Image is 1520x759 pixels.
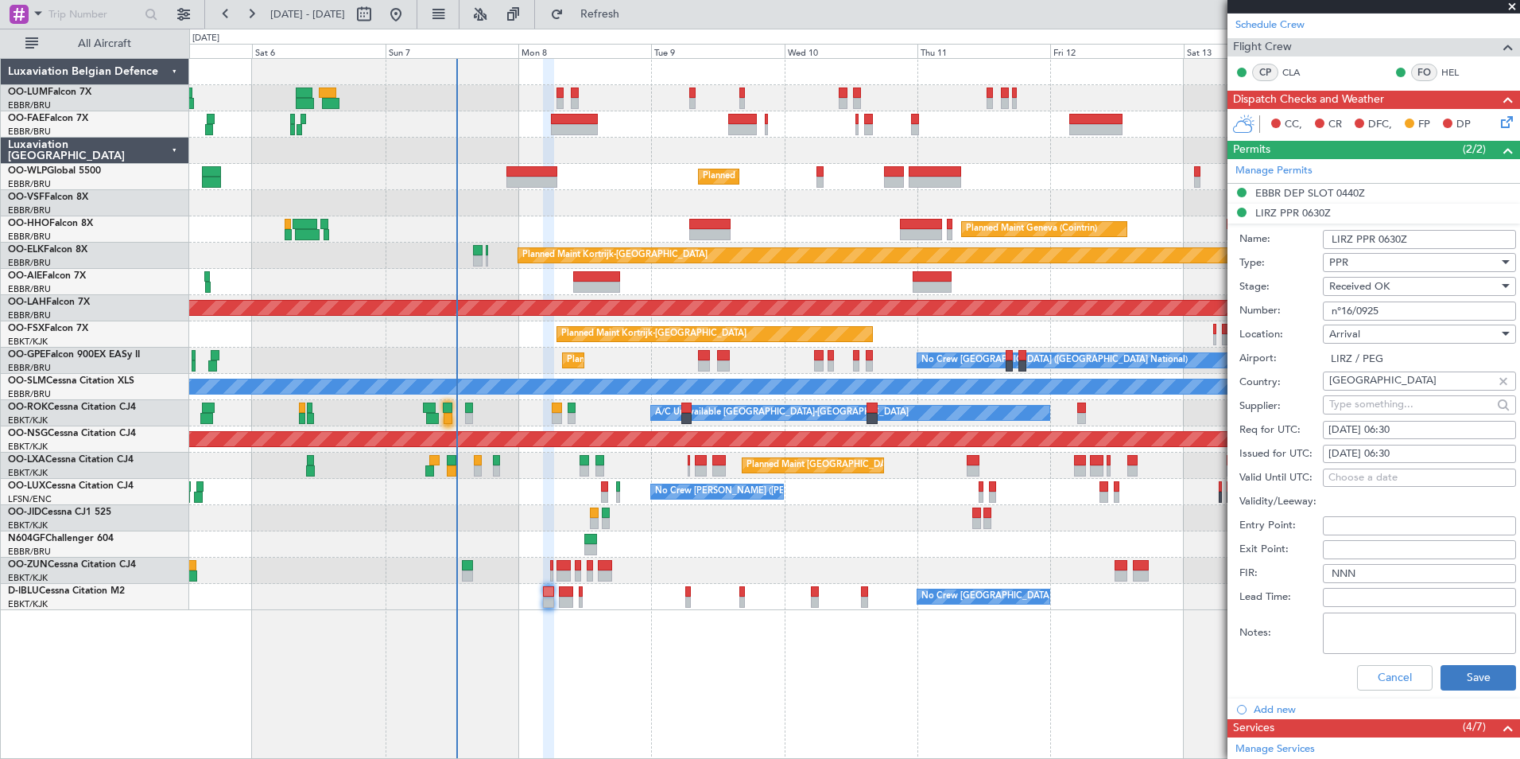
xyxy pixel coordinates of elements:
[8,586,125,596] a: D-IBLUCessna Citation M2
[8,598,48,610] a: EBKT/KJK
[1239,255,1323,271] label: Type:
[8,493,52,505] a: LFSN/ENC
[1328,422,1510,438] div: [DATE] 06:30
[921,348,1188,372] div: No Crew [GEOGRAPHIC_DATA] ([GEOGRAPHIC_DATA] National)
[386,44,518,58] div: Sun 7
[1239,625,1323,641] label: Notes:
[8,350,45,360] span: OO-GPE
[8,376,134,386] a: OO-SLMCessna Citation XLS
[8,283,51,295] a: EBBR/BRU
[8,193,88,202] a: OO-VSFFalcon 8X
[1329,279,1390,294] span: Received OK
[1463,141,1486,158] span: (2/2)
[567,348,855,372] div: Planned Maint [GEOGRAPHIC_DATA] ([GEOGRAPHIC_DATA] National)
[1239,375,1323,391] label: Country:
[1235,163,1313,179] a: Manage Permits
[8,271,86,281] a: OO-AIEFalcon 7X
[8,178,51,190] a: EBBR/BRU
[1239,303,1323,319] label: Number:
[1282,65,1318,80] a: CLA
[8,99,51,111] a: EBBR/BRU
[8,508,111,517] a: OO-JIDCessna CJ1 525
[655,401,909,425] div: A/C Unavailable [GEOGRAPHIC_DATA]-[GEOGRAPHIC_DATA]
[1252,64,1278,81] div: CP
[8,298,46,307] span: OO-LAH
[1329,327,1360,341] span: Arrival
[1329,255,1348,270] span: PPR
[1239,327,1323,343] label: Location:
[8,586,39,596] span: D-IBLU
[8,415,48,426] a: EBKT/KJK
[1235,18,1305,33] a: Schedule Crew
[270,7,345,21] span: [DATE] - [DATE]
[651,44,784,58] div: Tue 9
[1239,518,1323,534] label: Entry Point:
[8,534,114,543] a: N604GFChallenger 604
[8,231,51,243] a: EBBR/BRU
[8,126,51,138] a: EBBR/BRU
[703,165,817,189] div: Planned Maint Milan (Linate)
[1233,719,1274,738] span: Services
[1329,392,1492,416] input: Type something...
[1418,117,1430,133] span: FP
[1239,494,1323,510] label: Validity/Leeway:
[8,403,136,412] a: OO-ROKCessna Citation CJ4
[1328,117,1342,133] span: CR
[8,534,45,543] span: N604GF
[1328,446,1510,462] div: [DATE] 06:30
[561,322,746,346] div: Planned Maint Kortrijk-[GEOGRAPHIC_DATA]
[1233,91,1384,109] span: Dispatch Checks and Weather
[8,467,48,479] a: EBKT/KJK
[1239,566,1323,582] label: FIR:
[1357,665,1433,691] button: Cancel
[785,44,917,58] div: Wed 10
[1239,351,1323,367] label: Airport:
[518,44,651,58] div: Mon 8
[8,88,48,97] span: OO-LUM
[8,560,136,570] a: OO-ZUNCessna Citation CJ4
[746,453,1034,477] div: Planned Maint [GEOGRAPHIC_DATA] ([GEOGRAPHIC_DATA] National)
[1184,44,1316,58] div: Sat 13
[917,44,1050,58] div: Thu 11
[1323,564,1516,583] input: NNN
[8,245,87,255] a: OO-ELKFalcon 8X
[8,403,48,412] span: OO-ROK
[8,455,134,465] a: OO-LXACessna Citation CJ4
[1329,368,1492,392] input: Type something...
[8,572,48,584] a: EBKT/KJK
[8,309,51,321] a: EBBR/BRU
[1328,470,1510,486] div: Choose a date
[8,114,88,123] a: OO-FAEFalcon 7X
[8,324,45,333] span: OO-FSX
[8,219,49,228] span: OO-HHO
[1463,718,1486,735] span: (4/7)
[8,336,48,348] a: EBKT/KJK
[1239,590,1323,605] label: Lead Time:
[8,219,93,228] a: OO-HHOFalcon 8X
[1050,44,1183,58] div: Fri 12
[8,88,91,97] a: OO-LUMFalcon 7X
[41,38,168,49] span: All Aircraft
[8,508,41,517] span: OO-JID
[8,204,51,216] a: EBBR/BRU
[1239,232,1323,247] label: Name:
[192,32,219,45] div: [DATE]
[1456,117,1471,133] span: DP
[1239,422,1323,438] label: Req for UTC:
[1368,117,1392,133] span: DFC,
[1233,38,1292,56] span: Flight Crew
[8,193,45,202] span: OO-VSF
[8,546,51,558] a: EBBR/BRU
[8,362,51,374] a: EBBR/BRU
[1239,279,1323,295] label: Stage:
[8,166,101,176] a: OO-WLPGlobal 5500
[8,271,42,281] span: OO-AIE
[1239,470,1323,486] label: Valid Until UTC:
[1239,446,1323,462] label: Issued for UTC:
[17,31,173,56] button: All Aircraft
[8,350,140,360] a: OO-GPEFalcon 900EX EASy II
[8,388,51,400] a: EBBR/BRU
[8,429,136,438] a: OO-NSGCessna Citation CJ4
[522,243,708,267] div: Planned Maint Kortrijk-[GEOGRAPHIC_DATA]
[567,9,634,20] span: Refresh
